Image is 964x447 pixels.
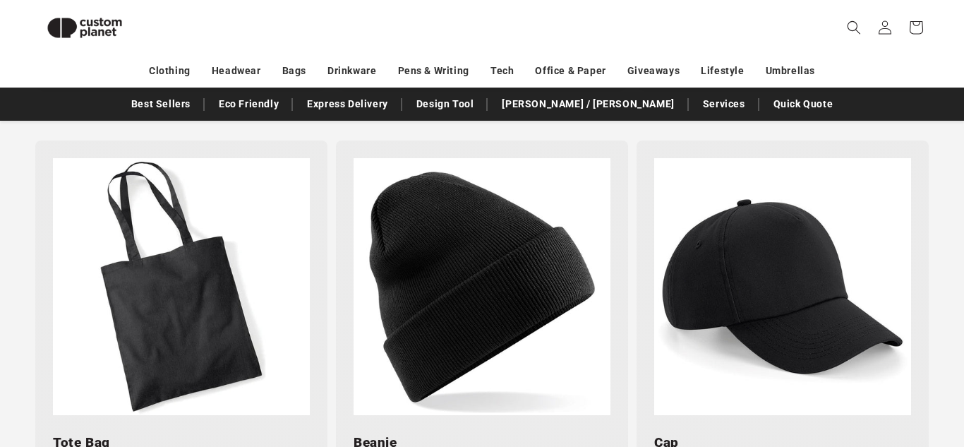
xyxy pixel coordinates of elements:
[893,379,964,447] iframe: Chat Widget
[35,6,134,50] img: Custom Planet
[282,59,306,83] a: Bags
[212,59,261,83] a: Headwear
[495,92,681,117] a: [PERSON_NAME] / [PERSON_NAME]
[535,59,605,83] a: Office & Paper
[327,59,376,83] a: Drinkware
[300,92,395,117] a: Express Delivery
[409,92,481,117] a: Design Tool
[696,92,752,117] a: Services
[627,59,680,83] a: Giveaways
[701,59,744,83] a: Lifestyle
[838,12,869,43] summary: Search
[766,92,841,117] a: Quick Quote
[149,59,191,83] a: Clothing
[766,59,815,83] a: Umbrellas
[490,59,514,83] a: Tech
[354,158,610,415] img: Original cuffed beanie
[212,92,286,117] a: Eco Friendly
[124,92,198,117] a: Best Sellers
[398,59,469,83] a: Pens & Writing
